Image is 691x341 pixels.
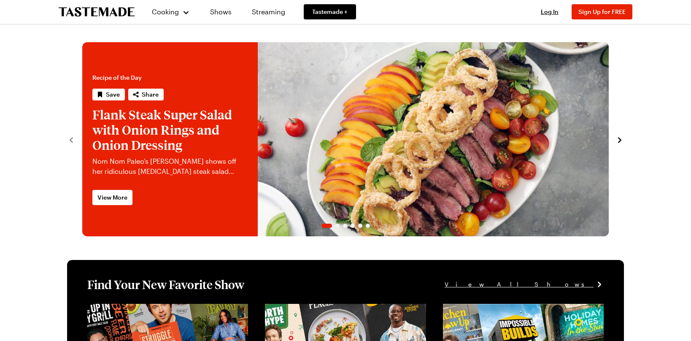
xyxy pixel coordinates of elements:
[59,7,135,17] a: To Tastemade Home Page
[358,224,362,228] span: Go to slide 5
[151,2,190,22] button: Cooking
[343,224,347,228] span: Go to slide 3
[541,8,559,15] span: Log In
[572,4,632,19] button: Sign Up for FREE
[87,305,202,313] a: View full content for [object Object]
[106,90,120,99] span: Save
[445,280,594,289] span: View All Shows
[128,89,164,100] button: Share
[97,193,127,202] span: View More
[87,277,244,292] h1: Find Your New Favorite Show
[304,4,356,19] a: Tastemade +
[366,224,370,228] span: Go to slide 6
[92,190,132,205] a: View More
[82,42,609,236] div: 1 / 6
[321,224,332,228] span: Go to slide 1
[445,280,604,289] a: View All Shows
[312,8,348,16] span: Tastemade +
[265,305,380,313] a: View full content for [object Object]
[67,134,76,144] button: navigate to previous item
[351,224,355,228] span: Go to slide 4
[335,224,340,228] span: Go to slide 2
[578,8,626,15] span: Sign Up for FREE
[615,134,624,144] button: navigate to next item
[152,8,179,16] span: Cooking
[142,90,159,99] span: Share
[533,8,567,16] button: Log In
[92,89,125,100] button: Save recipe
[443,305,558,313] a: View full content for [object Object]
